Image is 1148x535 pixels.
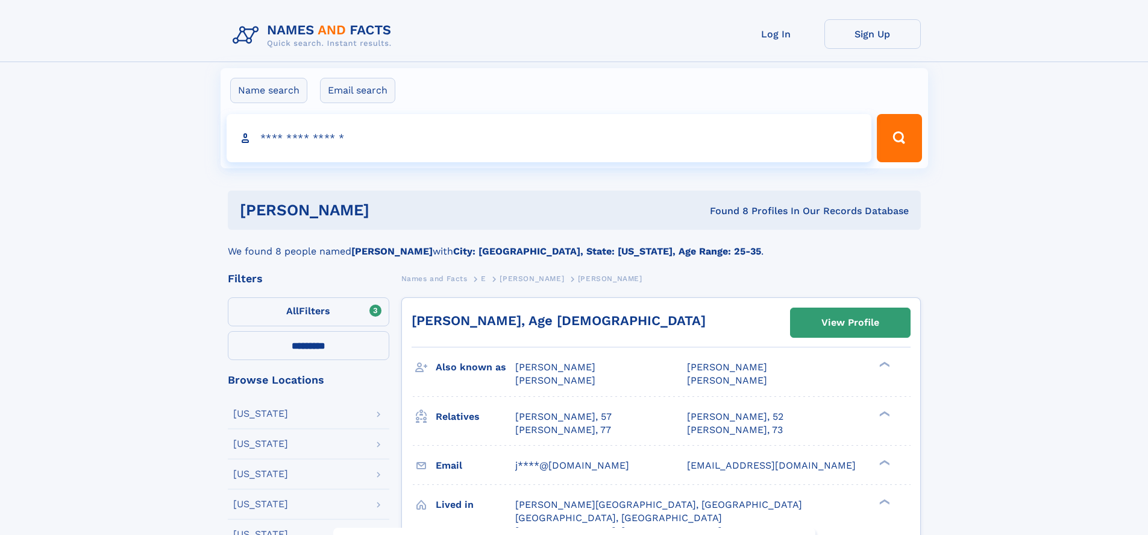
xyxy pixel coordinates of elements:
[233,439,288,449] div: [US_STATE]
[876,498,891,505] div: ❯
[515,423,611,437] a: [PERSON_NAME], 77
[515,499,802,510] span: [PERSON_NAME][GEOGRAPHIC_DATA], [GEOGRAPHIC_DATA]
[687,460,856,471] span: [EMAIL_ADDRESS][DOMAIN_NAME]
[436,407,515,427] h3: Relatives
[320,78,395,103] label: Email search
[876,410,891,417] div: ❯
[791,308,910,337] a: View Profile
[877,114,921,162] button: Search Button
[824,19,921,49] a: Sign Up
[515,512,722,524] span: [GEOGRAPHIC_DATA], [GEOGRAPHIC_DATA]
[539,204,909,218] div: Found 8 Profiles In Our Records Database
[412,313,706,328] a: [PERSON_NAME], Age [DEMOGRAPHIC_DATA]
[687,423,783,437] a: [PERSON_NAME], 73
[436,357,515,378] h3: Also known as
[453,245,761,257] b: City: [GEOGRAPHIC_DATA], State: [US_STATE], Age Range: 25-35
[233,469,288,479] div: [US_STATE]
[481,271,486,286] a: E
[286,305,299,317] span: All
[230,78,307,103] label: Name search
[578,274,642,283] span: [PERSON_NAME]
[481,274,486,283] span: E
[401,271,468,286] a: Names and Facts
[876,458,891,466] div: ❯
[227,114,872,162] input: search input
[876,361,891,369] div: ❯
[228,297,389,326] label: Filters
[240,203,540,218] h1: [PERSON_NAME]
[687,375,767,386] span: [PERSON_NAME]
[228,375,389,385] div: Browse Locations
[515,410,612,423] a: [PERSON_NAME], 57
[821,309,879,337] div: View Profile
[728,19,824,49] a: Log In
[228,230,921,259] div: We found 8 people named with .
[436,495,515,515] h3: Lived in
[500,271,564,286] a: [PERSON_NAME]
[687,410,783,423] a: [PERSON_NAME], 52
[233,499,288,509] div: [US_STATE]
[228,273,389,284] div: Filters
[436,455,515,476] h3: Email
[515,361,595,373] span: [PERSON_NAME]
[687,361,767,373] span: [PERSON_NAME]
[233,409,288,419] div: [US_STATE]
[515,375,595,386] span: [PERSON_NAME]
[500,274,564,283] span: [PERSON_NAME]
[351,245,433,257] b: [PERSON_NAME]
[228,19,401,52] img: Logo Names and Facts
